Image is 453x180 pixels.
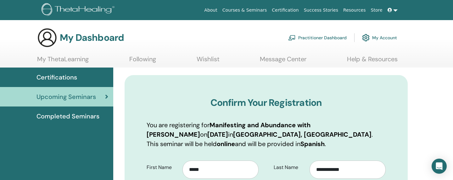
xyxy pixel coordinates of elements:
a: Practitioner Dashboard [288,31,347,45]
a: Wishlist [197,55,220,68]
b: online [217,140,235,148]
a: My ThetaLearning [37,55,89,68]
div: Open Intercom Messenger [432,159,447,174]
span: Upcoming Seminars [36,92,96,101]
span: Certifications [36,73,77,82]
h3: My Dashboard [60,32,124,43]
a: My Account [362,31,397,45]
a: About [202,4,220,16]
a: Certification [269,4,301,16]
img: cog.svg [362,32,370,43]
p: You are registering for on in . This seminar will be held and will be provided in . [147,120,386,149]
a: Following [129,55,156,68]
a: Resources [341,4,368,16]
b: [GEOGRAPHIC_DATA], [GEOGRAPHIC_DATA] [233,130,372,139]
a: Courses & Seminars [220,4,270,16]
a: Message Center [260,55,306,68]
span: Completed Seminars [36,112,99,121]
a: Success Stories [301,4,341,16]
b: [DATE] [207,130,228,139]
label: Last Name [269,161,310,173]
img: generic-user-icon.jpg [37,28,57,48]
img: logo.png [42,3,117,17]
h3: Confirm Your Registration [147,97,386,108]
label: First Name [142,161,182,173]
img: chalkboard-teacher.svg [288,35,296,41]
a: Store [368,4,385,16]
a: Help & Resources [347,55,398,68]
b: Manifesting and Abundance with [PERSON_NAME] [147,121,310,139]
b: Spanish [300,140,325,148]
